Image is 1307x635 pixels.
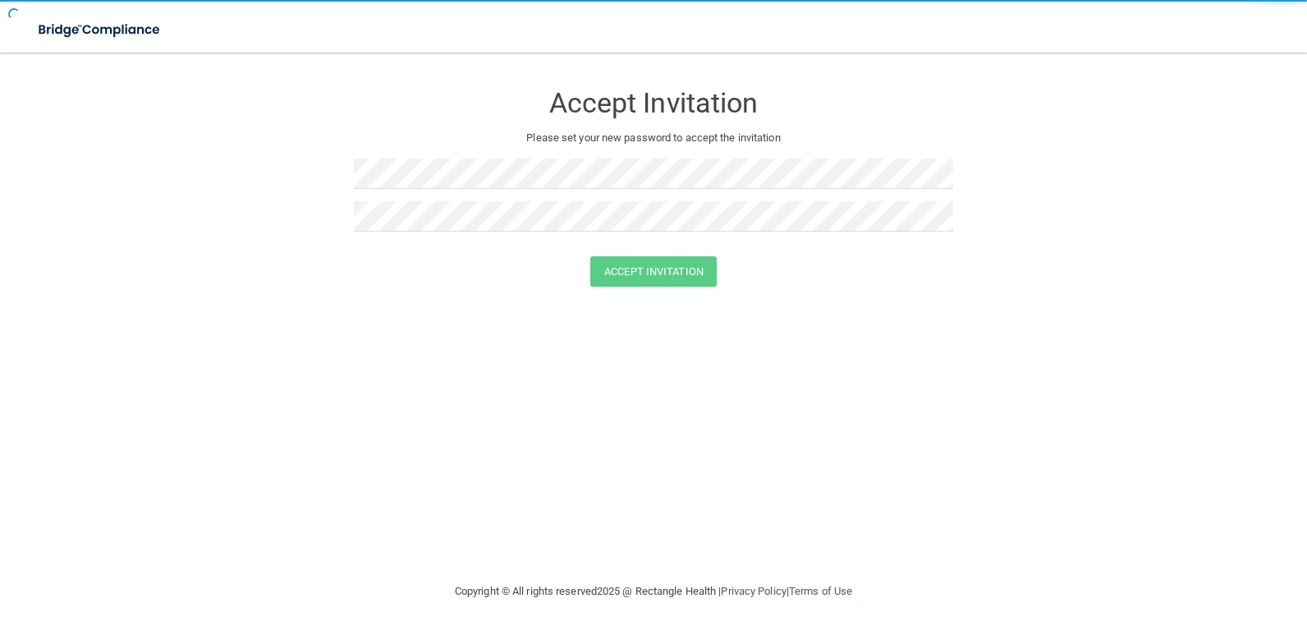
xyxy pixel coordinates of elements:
[354,88,953,118] h3: Accept Invitation
[789,585,852,597] a: Terms of Use
[590,256,717,287] button: Accept Invitation
[25,13,176,47] img: bridge_compliance_login_screen.278c3ca4.svg
[354,565,953,618] div: Copyright © All rights reserved 2025 @ Rectangle Health | |
[721,585,786,597] a: Privacy Policy
[366,128,941,148] p: Please set your new password to accept the invitation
